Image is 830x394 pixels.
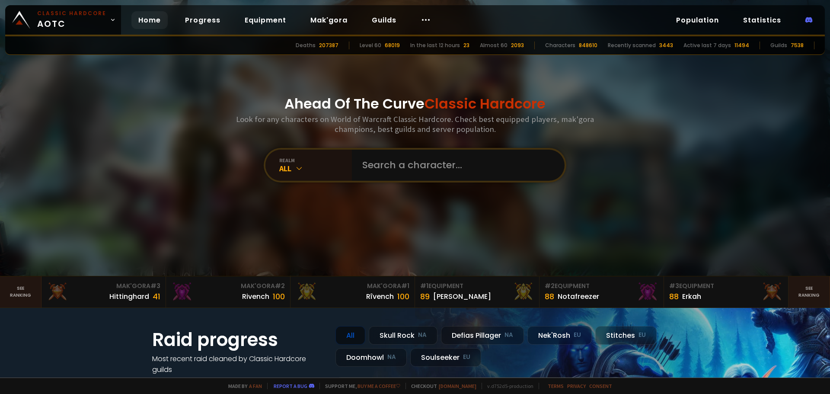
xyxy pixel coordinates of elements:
[791,42,804,49] div: 7538
[608,42,656,49] div: Recently scanned
[659,42,673,49] div: 3443
[736,11,788,29] a: Statistics
[303,11,354,29] a: Mak'gora
[669,291,679,302] div: 88
[770,42,787,49] div: Guilds
[279,157,352,163] div: realm
[41,276,166,308] a: Mak'Gora#3Hittinghard41
[109,291,149,302] div: Hittinghard
[171,282,285,291] div: Mak'Gora
[504,331,513,340] small: NA
[410,348,481,367] div: Soulseeker
[360,42,381,49] div: Level 60
[223,383,262,389] span: Made by
[152,353,325,375] h4: Most recent raid cleaned by Classic Hardcore guilds
[482,383,533,389] span: v. d752d5 - production
[433,291,491,302] div: [PERSON_NAME]
[37,10,106,30] span: AOTC
[567,383,586,389] a: Privacy
[480,42,508,49] div: Almost 60
[385,42,400,49] div: 68019
[233,114,597,134] h3: Look for any characters on World of Warcraft Classic Hardcore. Check best equipped players, mak'g...
[387,353,396,362] small: NA
[166,276,290,308] a: Mak'Gora#2Rivench100
[545,282,555,290] span: # 2
[511,42,524,49] div: 2093
[579,42,597,49] div: 848610
[463,353,470,362] small: EU
[397,291,409,302] div: 100
[527,326,592,345] div: Nek'Rosh
[335,348,407,367] div: Doomhowl
[366,291,394,302] div: Rîvench
[296,42,316,49] div: Deaths
[290,276,415,308] a: Mak'Gora#1Rîvench100
[275,282,285,290] span: # 2
[539,276,664,308] a: #2Equipment88Notafreezer
[319,42,338,49] div: 207387
[150,282,160,290] span: # 3
[664,276,788,308] a: #3Equipment88Erkah
[152,326,325,353] h1: Raid progress
[669,282,783,291] div: Equipment
[545,42,575,49] div: Characters
[545,282,658,291] div: Equipment
[238,11,293,29] a: Equipment
[574,331,581,340] small: EU
[788,276,830,308] a: Seeranking
[441,326,524,345] div: Defias Pillager
[242,291,269,302] div: Rivench
[357,150,554,181] input: Search a character...
[589,383,612,389] a: Consent
[439,383,476,389] a: [DOMAIN_NAME]
[463,42,469,49] div: 23
[405,383,476,389] span: Checkout
[319,383,400,389] span: Support me,
[369,326,437,345] div: Skull Rock
[418,331,427,340] small: NA
[296,282,409,291] div: Mak'Gora
[401,282,409,290] span: # 1
[545,291,554,302] div: 88
[5,5,121,35] a: Classic HardcoreAOTC
[153,291,160,302] div: 41
[548,383,564,389] a: Terms
[669,11,726,29] a: Population
[420,282,428,290] span: # 1
[178,11,227,29] a: Progress
[683,42,731,49] div: Active last 7 days
[595,326,657,345] div: Stitches
[284,93,546,114] h1: Ahead Of The Curve
[131,11,168,29] a: Home
[274,383,307,389] a: Report a bug
[415,276,539,308] a: #1Equipment89[PERSON_NAME]
[365,11,403,29] a: Guilds
[152,375,208,385] a: See all progress
[358,383,400,389] a: Buy me a coffee
[638,331,646,340] small: EU
[682,291,701,302] div: Erkah
[669,282,679,290] span: # 3
[335,326,365,345] div: All
[734,42,749,49] div: 11494
[37,10,106,17] small: Classic Hardcore
[249,383,262,389] a: a fan
[410,42,460,49] div: In the last 12 hours
[558,291,599,302] div: Notafreezer
[279,163,352,173] div: All
[420,291,430,302] div: 89
[273,291,285,302] div: 100
[47,282,160,291] div: Mak'Gora
[425,94,546,113] span: Classic Hardcore
[420,282,534,291] div: Equipment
